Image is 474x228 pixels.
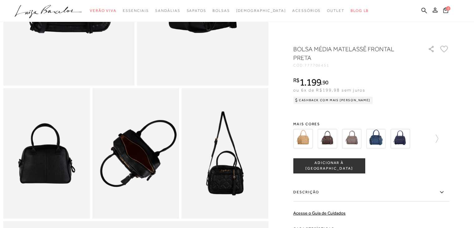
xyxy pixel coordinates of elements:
[213,8,230,13] span: Bolsas
[293,45,410,62] h1: BOLSA MÉDIA MATELASSÊ FRONTAL PRETA
[293,122,449,126] span: Mais cores
[90,8,117,13] span: Verão Viva
[155,8,180,13] span: Sandálias
[322,79,328,86] span: 90
[366,129,385,148] img: BOLSA MÉDIA MATELASSÊ FRONTAL AZUL
[304,63,329,67] span: 777706451
[327,5,344,17] a: categoryNavScreenReaderText
[293,211,346,216] a: Acesse o Guia de Cuidados
[390,129,410,148] img: BOLSA MÉDIA MATELASSÊ FRONTAL AZUL ATLÂNTICO
[186,5,206,17] a: categoryNavScreenReaderText
[182,88,268,218] img: image
[351,5,369,17] a: BLOG LB
[351,8,369,13] span: BLOG LB
[446,6,450,11] span: 0
[293,183,449,201] label: Descrição
[236,5,286,17] a: noSubCategoriesText
[327,8,344,13] span: Outlet
[123,8,149,13] span: Essenciais
[342,129,361,148] img: BOLSA DE MATELASSÊ COM BOLSO FRONTAL EM COURO CINZA DUMBO MÉDIA
[155,5,180,17] a: categoryNavScreenReaderText
[292,5,321,17] a: categoryNavScreenReaderText
[293,77,299,83] i: R$
[293,97,373,104] div: Cashback com Mais [PERSON_NAME]
[293,158,365,173] button: ADICIONAR À [GEOGRAPHIC_DATA]
[293,129,313,148] img: BOLSA DE MATELASSÊ COM BOLSO FRONTAL EM COURO BEGE AREIA MÉDIA
[294,160,365,171] span: ADICIONAR À [GEOGRAPHIC_DATA]
[3,88,90,218] img: image
[90,5,117,17] a: categoryNavScreenReaderText
[293,63,418,67] div: CÓD:
[299,77,321,88] span: 1.199
[92,88,179,218] img: image
[293,87,365,92] span: ou 6x de R$199,98 sem juros
[321,80,328,85] i: ,
[186,8,206,13] span: Sapatos
[441,7,450,15] button: 0
[213,5,230,17] a: categoryNavScreenReaderText
[292,8,321,13] span: Acessórios
[123,5,149,17] a: categoryNavScreenReaderText
[318,129,337,148] img: BOLSA DE MATELASSÊ COM BOLSO FRONTAL EM COURO CAFÉ MÉDIA
[236,8,286,13] span: [DEMOGRAPHIC_DATA]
